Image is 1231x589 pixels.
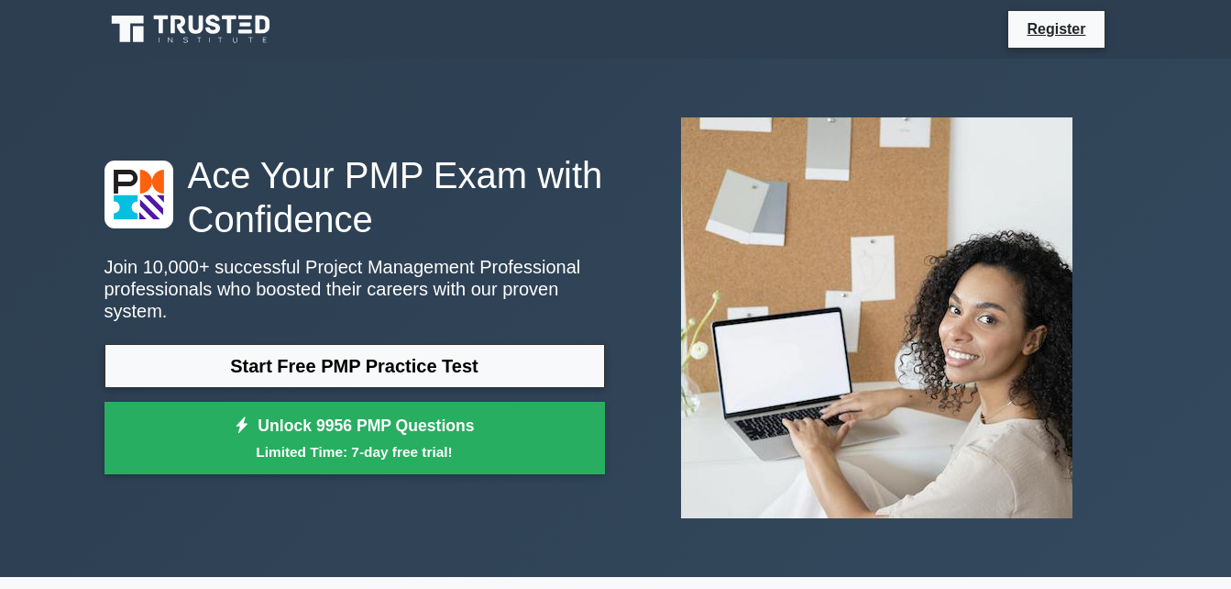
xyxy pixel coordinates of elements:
[104,402,605,475] a: Unlock 9956 PMP QuestionsLimited Time: 7-day free trial!
[1016,17,1096,40] a: Register
[104,344,605,388] a: Start Free PMP Practice Test
[127,441,582,462] small: Limited Time: 7-day free trial!
[104,153,605,241] h1: Ace Your PMP Exam with Confidence
[104,256,605,322] p: Join 10,000+ successful Project Management Professional professionals who boosted their careers w...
